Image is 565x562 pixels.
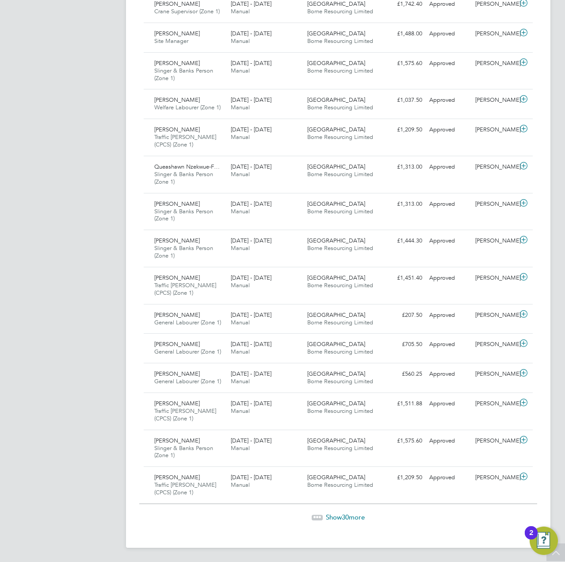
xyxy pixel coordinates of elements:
[426,197,472,212] div: Approved
[231,30,271,37] span: [DATE] - [DATE]
[231,437,271,444] span: [DATE] - [DATE]
[231,208,250,215] span: Manual
[472,56,518,71] div: [PERSON_NAME]
[231,370,271,377] span: [DATE] - [DATE]
[154,126,200,133] span: [PERSON_NAME]
[307,170,373,178] span: Borne Resourcing Limited
[154,163,220,170] span: Queashawn Nzekwue-F…
[307,59,365,67] span: [GEOGRAPHIC_DATA]
[231,133,250,141] span: Manual
[154,319,221,326] span: General Labourer (Zone 1)
[231,163,271,170] span: [DATE] - [DATE]
[231,67,250,74] span: Manual
[231,170,250,178] span: Manual
[380,271,426,285] div: £1,451.40
[231,126,271,133] span: [DATE] - [DATE]
[307,37,373,45] span: Borne Resourcing Limited
[380,308,426,323] div: £207.50
[426,93,472,108] div: Approved
[426,160,472,174] div: Approved
[426,271,472,285] div: Approved
[231,274,271,281] span: [DATE] - [DATE]
[426,27,472,41] div: Approved
[426,396,472,411] div: Approved
[154,96,200,104] span: [PERSON_NAME]
[307,377,373,385] span: Borne Resourcing Limited
[231,237,271,244] span: [DATE] - [DATE]
[380,234,426,248] div: £1,444.30
[307,274,365,281] span: [GEOGRAPHIC_DATA]
[231,407,250,415] span: Manual
[231,281,250,289] span: Manual
[231,319,250,326] span: Manual
[307,104,373,111] span: Borne Resourcing Limited
[154,37,188,45] span: Site Manager
[154,311,200,319] span: [PERSON_NAME]
[231,104,250,111] span: Manual
[154,274,200,281] span: [PERSON_NAME]
[307,348,373,355] span: Borne Resourcing Limited
[307,437,365,444] span: [GEOGRAPHIC_DATA]
[426,470,472,485] div: Approved
[472,271,518,285] div: [PERSON_NAME]
[231,311,271,319] span: [DATE] - [DATE]
[472,367,518,381] div: [PERSON_NAME]
[307,244,373,252] span: Borne Resourcing Limited
[307,237,365,244] span: [GEOGRAPHIC_DATA]
[154,67,213,82] span: Slinger & Banks Person (Zone 1)
[154,377,221,385] span: General Labourer (Zone 1)
[472,396,518,411] div: [PERSON_NAME]
[231,59,271,67] span: [DATE] - [DATE]
[380,27,426,41] div: £1,488.00
[154,30,200,37] span: [PERSON_NAME]
[426,337,472,352] div: Approved
[154,104,221,111] span: Welfare Labourer (Zone 1)
[472,470,518,485] div: [PERSON_NAME]
[380,197,426,212] div: £1,313.00
[231,377,250,385] span: Manual
[231,400,271,407] span: [DATE] - [DATE]
[231,8,250,15] span: Manual
[307,340,365,348] span: [GEOGRAPHIC_DATA]
[154,8,220,15] span: Crane Supervisor (Zone 1)
[380,93,426,108] div: £1,037.50
[380,56,426,71] div: £1,575.60
[307,400,365,407] span: [GEOGRAPHIC_DATA]
[154,348,221,355] span: General Labourer (Zone 1)
[307,126,365,133] span: [GEOGRAPHIC_DATA]
[380,396,426,411] div: £1,511.88
[307,8,373,15] span: Borne Resourcing Limited
[307,281,373,289] span: Borne Resourcing Limited
[307,407,373,415] span: Borne Resourcing Limited
[380,123,426,137] div: £1,209.50
[472,197,518,212] div: [PERSON_NAME]
[426,234,472,248] div: Approved
[530,527,558,555] button: Open Resource Center, 2 new notifications
[307,481,373,489] span: Borne Resourcing Limited
[307,370,365,377] span: [GEOGRAPHIC_DATA]
[154,473,200,481] span: [PERSON_NAME]
[231,444,250,452] span: Manual
[342,513,349,521] span: 30
[472,337,518,352] div: [PERSON_NAME]
[426,308,472,323] div: Approved
[307,473,365,481] span: [GEOGRAPHIC_DATA]
[380,470,426,485] div: £1,209.50
[154,400,200,407] span: [PERSON_NAME]
[472,160,518,174] div: [PERSON_NAME]
[154,244,213,259] span: Slinger & Banks Person (Zone 1)
[154,237,200,244] span: [PERSON_NAME]
[307,200,365,208] span: [GEOGRAPHIC_DATA]
[154,200,200,208] span: [PERSON_NAME]
[472,434,518,448] div: [PERSON_NAME]
[154,170,213,185] span: Slinger & Banks Person (Zone 1)
[154,481,216,496] span: Traffic [PERSON_NAME] (CPCS) (Zone 1)
[472,234,518,248] div: [PERSON_NAME]
[380,434,426,448] div: £1,575.60
[231,200,271,208] span: [DATE] - [DATE]
[472,27,518,41] div: [PERSON_NAME]
[307,163,365,170] span: [GEOGRAPHIC_DATA]
[529,533,533,544] div: 2
[307,319,373,326] span: Borne Resourcing Limited
[154,340,200,348] span: [PERSON_NAME]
